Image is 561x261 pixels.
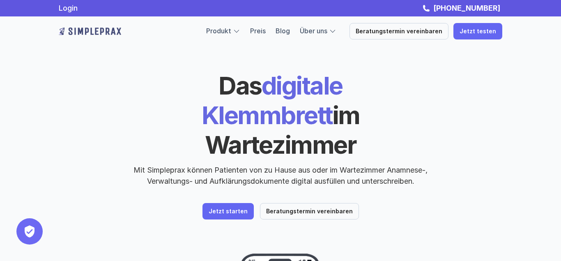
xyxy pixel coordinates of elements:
p: Jetzt starten [209,208,248,215]
span: Das [218,71,262,100]
p: Mit Simpleprax können Patienten von zu Hause aus oder im Wartezimmer Anamnese-, Verwaltungs- und ... [126,164,435,187]
a: Blog [276,27,290,35]
p: Beratungstermin vereinbaren [356,28,442,35]
a: Beratungstermin vereinbaren [260,203,359,219]
a: Preis [250,27,266,35]
p: Beratungstermin vereinbaren [266,208,353,215]
a: Jetzt starten [202,203,254,219]
a: Jetzt testen [453,23,502,39]
a: Beratungstermin vereinbaren [349,23,448,39]
a: Login [59,4,78,12]
a: [PHONE_NUMBER] [431,4,502,12]
a: Produkt [206,27,231,35]
a: Über uns [300,27,327,35]
strong: [PHONE_NUMBER] [433,4,500,12]
p: Jetzt testen [460,28,496,35]
span: im Wartezimmer [205,100,364,159]
h1: digitale Klemmbrett [139,71,422,159]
